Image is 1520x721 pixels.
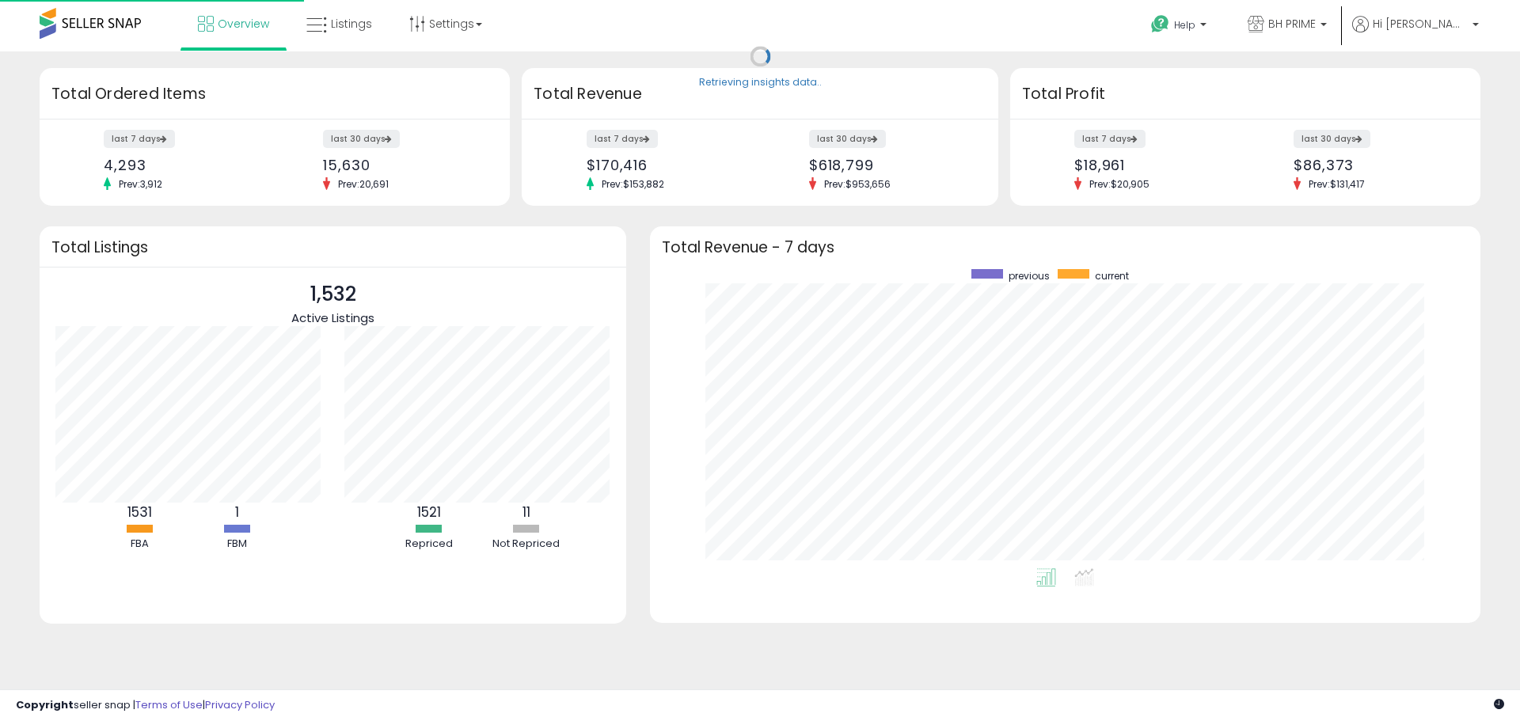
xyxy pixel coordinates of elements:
[189,537,284,552] div: FBM
[1009,269,1050,283] span: previous
[587,157,748,173] div: $170,416
[331,16,372,32] span: Listings
[1074,130,1146,148] label: last 7 days
[235,503,239,522] b: 1
[291,279,374,309] p: 1,532
[1301,177,1373,191] span: Prev: $131,417
[92,537,187,552] div: FBA
[1294,157,1453,173] div: $86,373
[16,698,275,713] div: seller snap | |
[699,76,822,90] div: Retrieving insights data..
[816,177,899,191] span: Prev: $953,656
[135,697,203,712] a: Terms of Use
[330,177,397,191] span: Prev: 20,691
[51,83,498,105] h3: Total Ordered Items
[587,130,658,148] label: last 7 days
[1074,157,1233,173] div: $18,961
[127,503,152,522] b: 1531
[662,241,1469,253] h3: Total Revenue - 7 days
[417,503,441,522] b: 1521
[323,130,400,148] label: last 30 days
[16,697,74,712] strong: Copyright
[1022,83,1469,105] h3: Total Profit
[809,157,971,173] div: $618,799
[1174,18,1195,32] span: Help
[104,157,263,173] div: 4,293
[594,177,672,191] span: Prev: $153,882
[382,537,477,552] div: Repriced
[1150,14,1170,34] i: Get Help
[1081,177,1157,191] span: Prev: $20,905
[1095,269,1129,283] span: current
[51,241,614,253] h3: Total Listings
[534,83,986,105] h3: Total Revenue
[479,537,574,552] div: Not Repriced
[1373,16,1468,32] span: Hi [PERSON_NAME]
[205,697,275,712] a: Privacy Policy
[111,177,170,191] span: Prev: 3,912
[1352,16,1479,51] a: Hi [PERSON_NAME]
[809,130,886,148] label: last 30 days
[1138,2,1222,51] a: Help
[291,309,374,326] span: Active Listings
[218,16,269,32] span: Overview
[323,157,482,173] div: 15,630
[104,130,175,148] label: last 7 days
[1294,130,1370,148] label: last 30 days
[1268,16,1316,32] span: BH PRIME
[522,503,530,522] b: 11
